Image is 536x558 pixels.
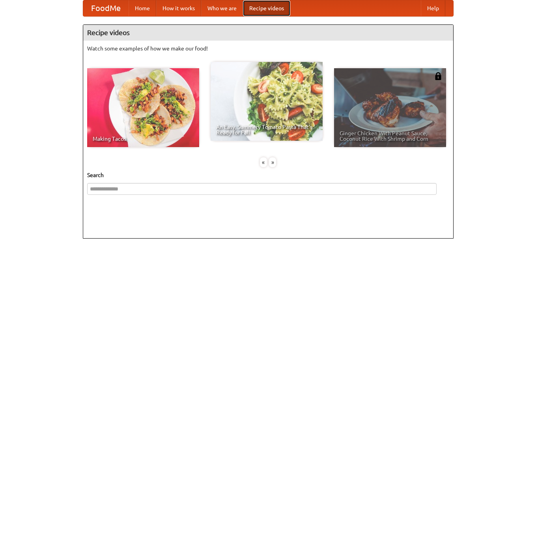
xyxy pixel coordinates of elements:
a: An Easy, Summery Tomato Pasta That's Ready for Fall [211,62,323,141]
a: Help [421,0,445,16]
p: Watch some examples of how we make our food! [87,45,449,52]
span: Making Tacos [93,136,194,142]
a: Recipe videos [243,0,290,16]
h4: Recipe videos [83,25,453,41]
a: FoodMe [83,0,129,16]
a: How it works [156,0,201,16]
span: An Easy, Summery Tomato Pasta That's Ready for Fall [216,124,317,135]
a: Home [129,0,156,16]
div: » [269,157,276,167]
a: Who we are [201,0,243,16]
a: Making Tacos [87,68,199,147]
div: « [260,157,267,167]
h5: Search [87,171,449,179]
img: 483408.png [434,72,442,80]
